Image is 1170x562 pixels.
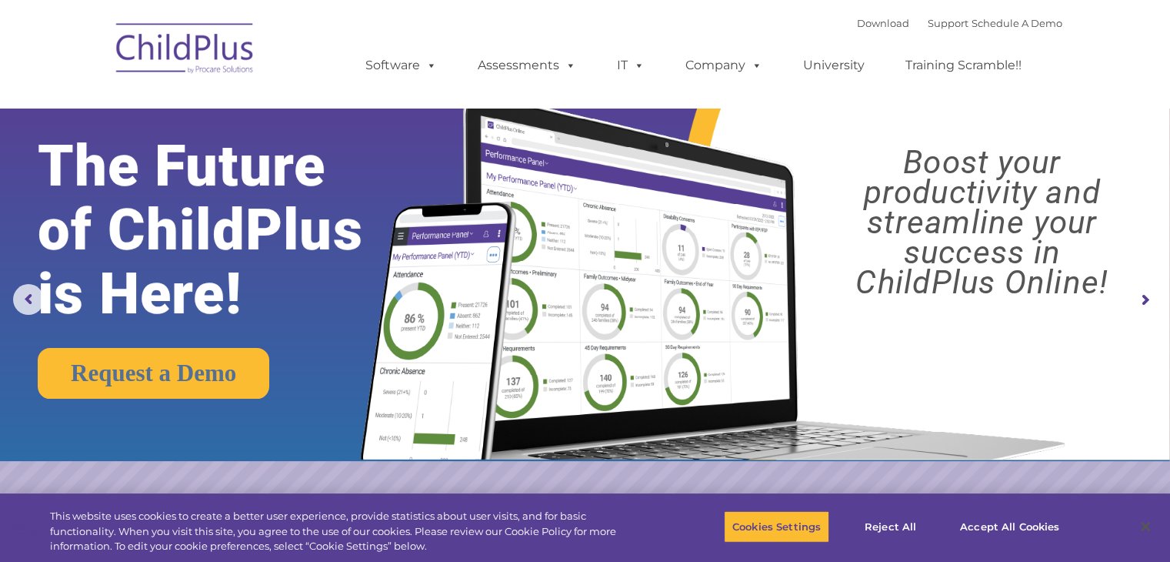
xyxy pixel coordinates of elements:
[890,50,1037,81] a: Training Scramble!!
[952,510,1068,543] button: Accept All Cookies
[842,510,938,543] button: Reject All
[857,17,1062,29] font: |
[108,12,262,89] img: ChildPlus by Procare Solutions
[972,17,1062,29] a: Schedule A Demo
[602,50,660,81] a: IT
[857,17,909,29] a: Download
[214,165,279,176] span: Phone number
[1128,510,1162,544] button: Close
[462,50,592,81] a: Assessments
[670,50,778,81] a: Company
[350,50,452,81] a: Software
[214,102,261,113] span: Last name
[808,147,1155,297] rs-layer: Boost your productivity and streamline your success in ChildPlus Online!
[50,509,644,554] div: This website uses cookies to create a better user experience, provide statistics about user visit...
[928,17,968,29] a: Support
[38,348,269,399] a: Request a Demo
[788,50,880,81] a: University
[38,134,412,326] rs-layer: The Future of ChildPlus is Here!
[724,510,829,543] button: Cookies Settings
